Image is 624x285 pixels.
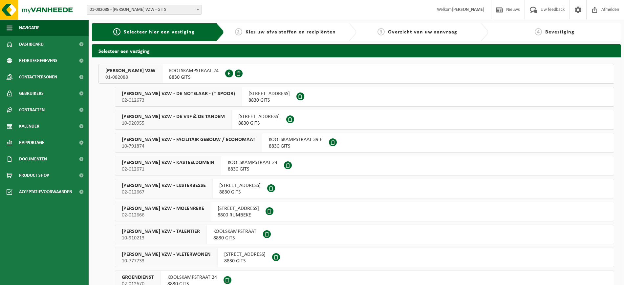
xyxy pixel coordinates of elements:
button: [PERSON_NAME] VZW - DE VIJF & DE TANDEM 10-920955 [STREET_ADDRESS]8830 GITS [115,110,614,130]
span: Selecteer hier een vestiging [124,30,195,35]
button: [PERSON_NAME] VZW - MOLENREKE 02-012666 [STREET_ADDRESS]8800 RUMBEKE [115,202,614,221]
span: 4 [535,28,542,35]
strong: [PERSON_NAME] [452,7,484,12]
span: KOOLSKAMPSTRAAT 24 [228,159,277,166]
span: [STREET_ADDRESS] [238,113,280,120]
span: 02-012667 [122,189,206,195]
span: 10-791874 [122,143,255,150]
span: Navigatie [19,20,39,36]
button: [PERSON_NAME] VZW - VLETERWONEN 10-777733 [STREET_ADDRESS]8830 GITS [115,248,614,267]
span: [PERSON_NAME] VZW - KASTEELDOMEIN [122,159,214,166]
span: [PERSON_NAME] VZW - DE VIJF & DE TANDEM [122,113,225,120]
span: [STREET_ADDRESS] [219,182,261,189]
span: [PERSON_NAME] VZW - DE NOTELAAR - (T SPOOR) [122,91,235,97]
span: KOOLSKAMPSTRAAT [213,228,256,235]
span: Contactpersonen [19,69,57,85]
button: [PERSON_NAME] VZW - KASTEELDOMEIN 02-012671 KOOLSKAMPSTRAAT 248830 GITS [115,156,614,175]
span: 8830 GITS [238,120,280,127]
button: [PERSON_NAME] VZW - FACILITAIR GEBOUW / ECONOMAAT 10-791874 KOOLSKAMPSTRAAT 39 E8830 GITS [115,133,614,153]
span: 8830 GITS [228,166,277,173]
span: 10-910213 [122,235,200,241]
span: 3 [377,28,385,35]
span: 10-920955 [122,120,225,127]
span: GROENDIENST [122,274,154,281]
span: Product Shop [19,167,49,184]
span: [STREET_ADDRESS] [248,91,290,97]
button: [PERSON_NAME] VZW - LIJSTERBESSE 02-012667 [STREET_ADDRESS]8830 GITS [115,179,614,198]
h2: Selecteer een vestiging [92,44,621,57]
span: 1 [113,28,120,35]
span: Contracten [19,102,45,118]
span: 8830 GITS [213,235,256,241]
span: [PERSON_NAME] VZW - TALENTIER [122,228,200,235]
span: 10-777733 [122,258,211,264]
span: 02-012666 [122,212,204,218]
span: [STREET_ADDRESS] [218,205,259,212]
span: 8830 GITS [169,74,219,81]
span: [PERSON_NAME] VZW - FACILITAIR GEBOUW / ECONOMAAT [122,136,255,143]
span: 02-012671 [122,166,214,173]
span: 01-082088 - DOMINIEK SAVIO VZW - GITS [87,5,201,14]
span: 01-082088 - DOMINIEK SAVIO VZW - GITS [87,5,202,15]
button: [PERSON_NAME] VZW - DE NOTELAAR - (T SPOOR) 02-012673 [STREET_ADDRESS]8830 GITS [115,87,614,107]
span: Bedrijfsgegevens [19,52,57,69]
span: 8800 RUMBEKE [218,212,259,218]
span: KOOLSKAMPSTRAAT 24 [169,68,219,74]
span: [PERSON_NAME] VZW [105,68,156,74]
span: Kies uw afvalstoffen en recipiënten [246,30,336,35]
button: [PERSON_NAME] VZW - TALENTIER 10-910213 KOOLSKAMPSTRAAT8830 GITS [115,225,614,244]
span: Overzicht van uw aanvraag [388,30,457,35]
span: Kalender [19,118,39,134]
span: 01-082088 [105,74,156,81]
span: KOOLSKAMPSTRAAT 39 E [269,136,322,143]
span: 8830 GITS [224,258,266,264]
span: 8830 GITS [248,97,290,104]
span: 2 [235,28,242,35]
span: [PERSON_NAME] VZW - VLETERWONEN [122,251,211,258]
button: [PERSON_NAME] VZW 01-082088 KOOLSKAMPSTRAAT 248830 GITS [98,64,614,84]
span: Rapportage [19,134,44,151]
span: Documenten [19,151,47,167]
span: 8830 GITS [269,143,322,150]
span: [PERSON_NAME] VZW - MOLENREKE [122,205,204,212]
span: Bevestiging [545,30,574,35]
span: 02-012673 [122,97,235,104]
span: [PERSON_NAME] VZW - LIJSTERBESSE [122,182,206,189]
span: Dashboard [19,36,44,52]
span: 8830 GITS [219,189,261,195]
span: [STREET_ADDRESS] [224,251,266,258]
span: Gebruikers [19,85,44,102]
span: Acceptatievoorwaarden [19,184,72,200]
span: KOOLSKAMPSTRAAT 24 [167,274,217,281]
